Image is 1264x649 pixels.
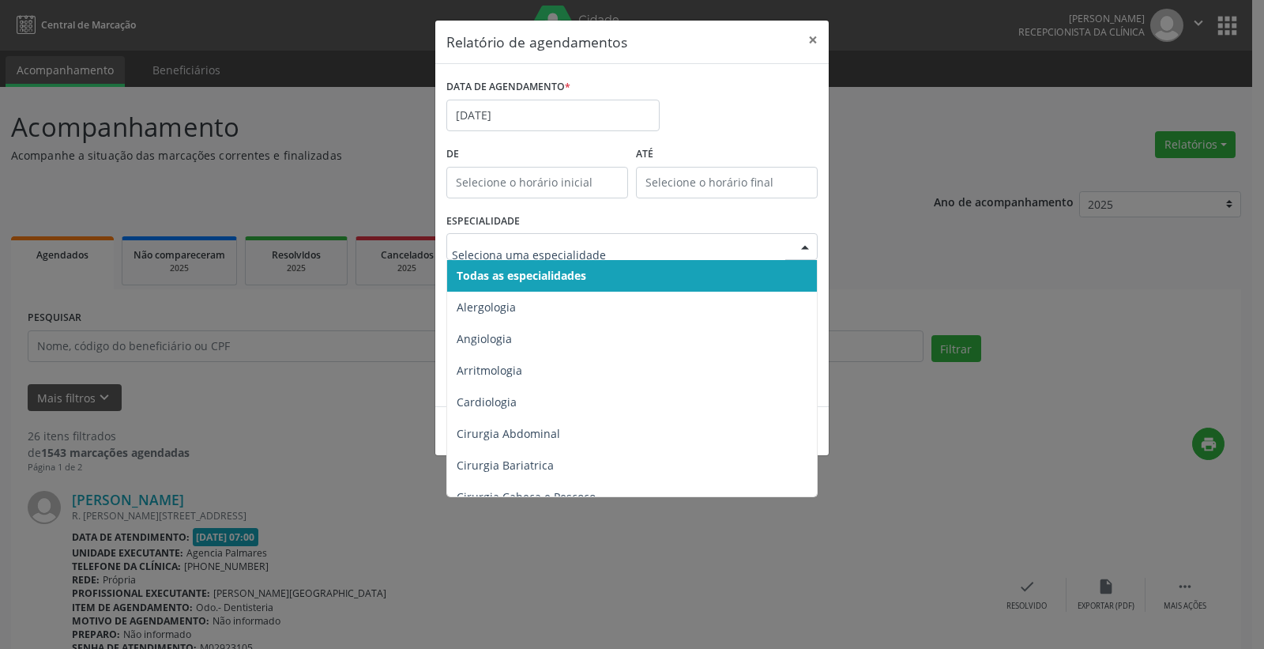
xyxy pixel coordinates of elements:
[457,489,596,504] span: Cirurgia Cabeça e Pescoço
[457,458,554,473] span: Cirurgia Bariatrica
[446,75,570,100] label: DATA DE AGENDAMENTO
[636,142,818,167] label: ATÉ
[452,239,785,270] input: Seleciona uma especialidade
[457,426,560,441] span: Cirurgia Abdominal
[636,167,818,198] input: Selecione o horário final
[457,394,517,409] span: Cardiologia
[797,21,829,59] button: Close
[446,209,520,234] label: ESPECIALIDADE
[446,32,627,52] h5: Relatório de agendamentos
[446,167,628,198] input: Selecione o horário inicial
[446,142,628,167] label: De
[457,363,522,378] span: Arritmologia
[457,331,512,346] span: Angiologia
[457,268,586,283] span: Todas as especialidades
[446,100,660,131] input: Selecione uma data ou intervalo
[457,300,516,315] span: Alergologia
